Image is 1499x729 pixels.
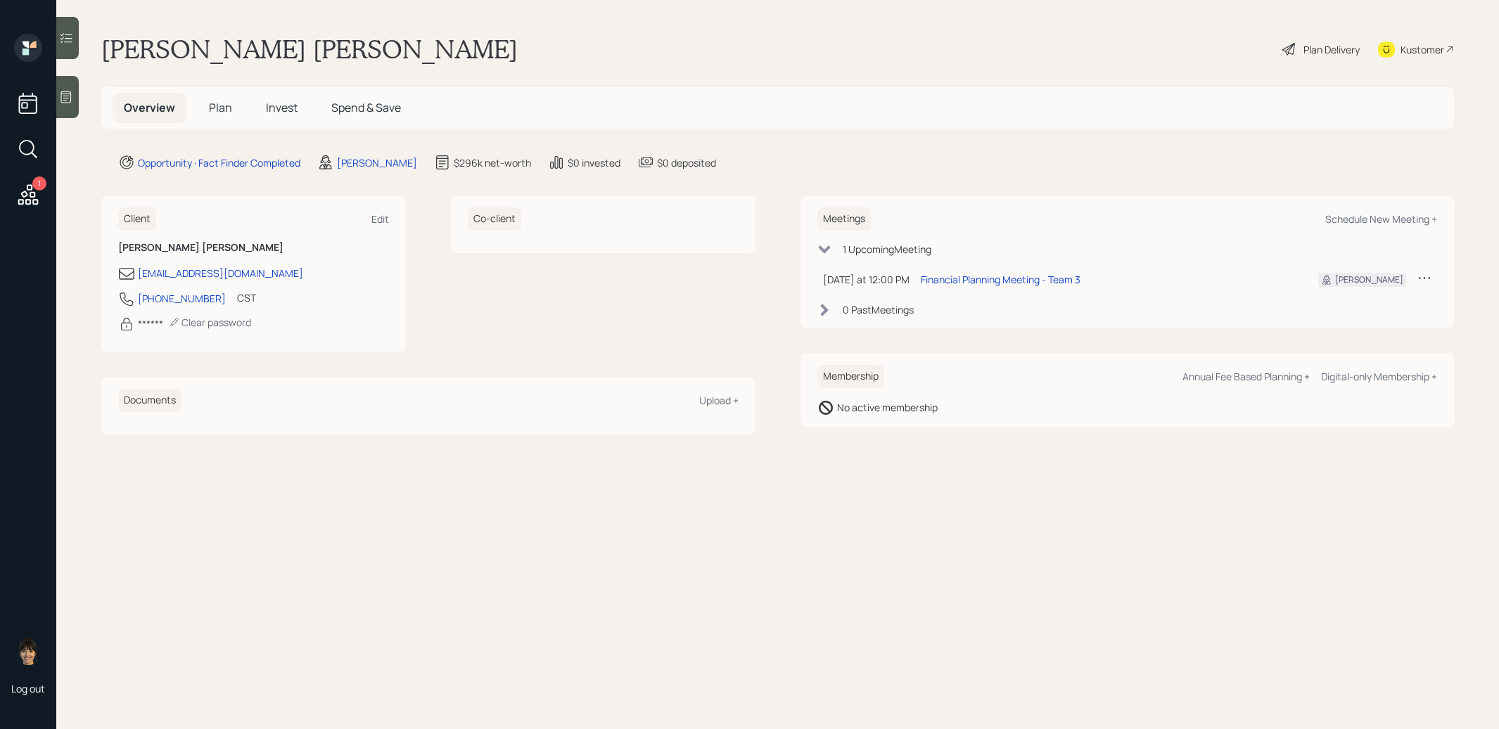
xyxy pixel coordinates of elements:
[699,394,739,407] div: Upload +
[266,100,298,115] span: Invest
[454,155,531,170] div: $296k net-worth
[138,266,303,280] div: [EMAIL_ADDRESS][DOMAIN_NAME]
[843,302,914,317] div: 0 Past Meeting s
[331,100,401,115] span: Spend & Save
[468,207,521,231] h6: Co-client
[1182,370,1310,383] div: Annual Fee Based Planning +
[568,155,620,170] div: $0 invested
[817,365,884,388] h6: Membership
[921,272,1080,287] div: Financial Planning Meeting - Team 3
[169,316,251,329] div: Clear password
[138,155,300,170] div: Opportunity · Fact Finder Completed
[837,400,938,415] div: No active membership
[11,682,45,695] div: Log out
[118,389,181,412] h6: Documents
[1401,42,1444,57] div: Kustomer
[237,290,256,305] div: CST
[337,155,417,170] div: [PERSON_NAME]
[823,272,910,287] div: [DATE] at 12:00 PM
[118,242,389,254] h6: [PERSON_NAME] [PERSON_NAME]
[1303,42,1360,57] div: Plan Delivery
[843,242,931,257] div: 1 Upcoming Meeting
[1321,370,1437,383] div: Digital-only Membership +
[1325,212,1437,226] div: Schedule New Meeting +
[32,176,46,191] div: 1
[14,637,42,665] img: treva-nostdahl-headshot.png
[118,207,156,231] h6: Client
[1335,273,1403,286] div: [PERSON_NAME]
[124,100,175,115] span: Overview
[657,155,716,170] div: $0 deposited
[101,34,518,65] h1: [PERSON_NAME] [PERSON_NAME]
[817,207,871,231] h6: Meetings
[138,291,226,306] div: [PHONE_NUMBER]
[209,100,232,115] span: Plan
[371,212,389,226] div: Edit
